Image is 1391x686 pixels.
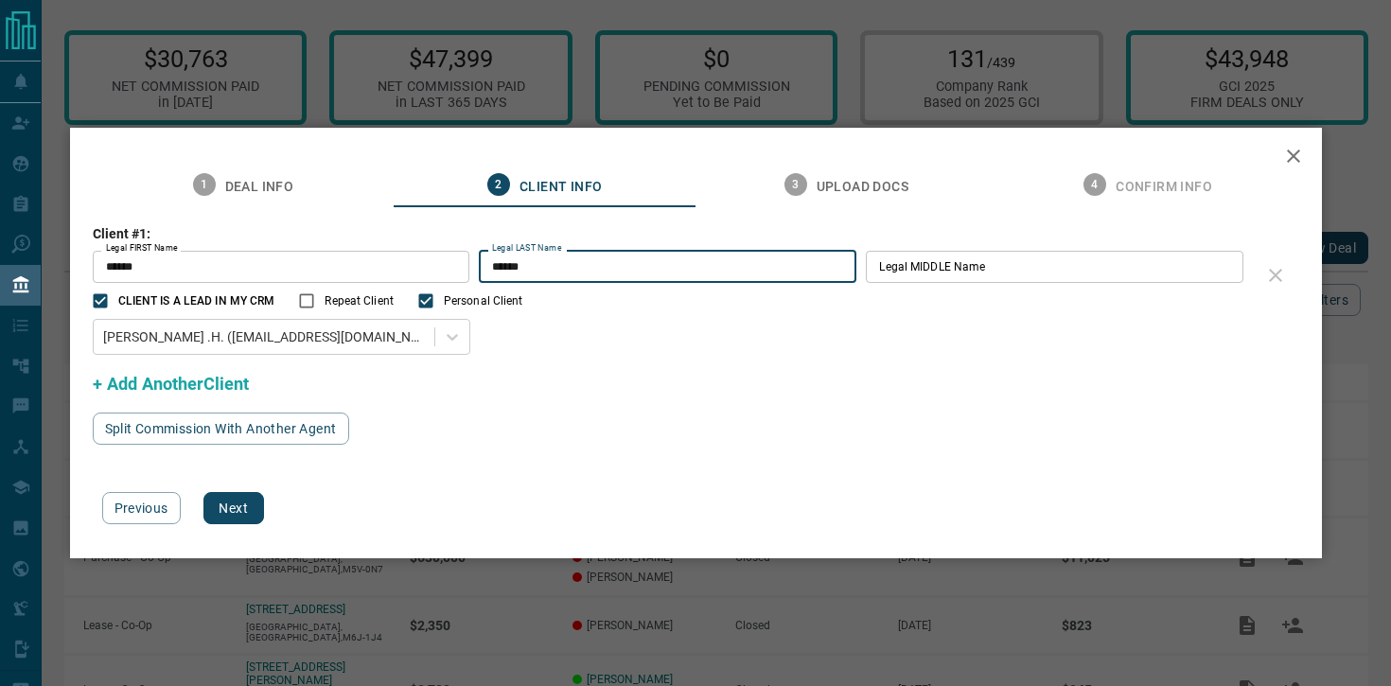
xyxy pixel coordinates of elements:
text: 1 [201,178,207,191]
span: Client Info [519,179,602,196]
button: Split Commission With Another Agent [93,413,349,445]
button: Next [203,492,264,524]
button: Previous [102,492,181,524]
h3: Client #1: [93,226,1254,241]
label: Legal FIRST Name [106,242,178,255]
text: 3 [792,178,799,191]
span: Deal Info [225,179,294,196]
span: + Add AnotherClient [93,374,249,394]
span: CLIENT IS A LEAD IN MY CRM [118,292,275,309]
span: Personal Client [444,292,523,309]
span: Upload Docs [817,179,908,196]
span: Repeat Client [325,292,393,309]
text: 2 [495,178,502,191]
label: Legal LAST Name [492,242,561,255]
